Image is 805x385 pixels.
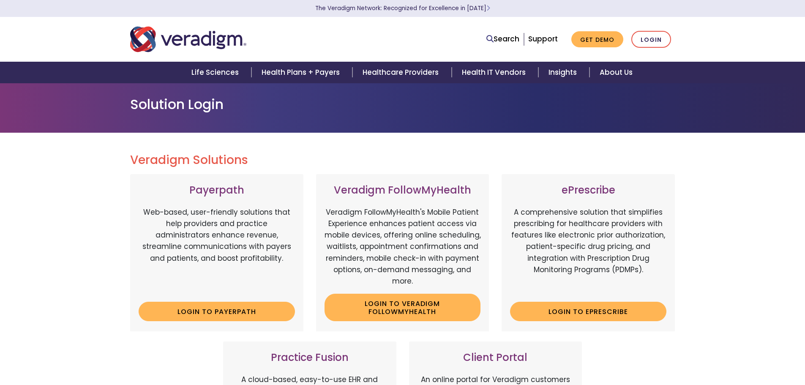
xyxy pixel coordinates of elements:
[418,352,574,364] h3: Client Portal
[571,31,623,48] a: Get Demo
[315,4,490,12] a: The Veradigm Network: Recognized for Excellence in [DATE]Learn More
[232,352,388,364] h3: Practice Fusion
[486,4,490,12] span: Learn More
[325,184,481,197] h3: Veradigm FollowMyHealth
[130,153,675,167] h2: Veradigm Solutions
[589,62,643,83] a: About Us
[139,184,295,197] h3: Payerpath
[510,207,666,295] p: A comprehensive solution that simplifies prescribing for healthcare providers with features like ...
[538,62,589,83] a: Insights
[325,294,481,321] a: Login to Veradigm FollowMyHealth
[325,207,481,287] p: Veradigm FollowMyHealth's Mobile Patient Experience enhances patient access via mobile devices, o...
[139,207,295,295] p: Web-based, user-friendly solutions that help providers and practice administrators enhance revenu...
[139,302,295,321] a: Login to Payerpath
[130,25,246,53] img: Veradigm logo
[130,96,675,112] h1: Solution Login
[510,184,666,197] h3: ePrescribe
[528,34,558,44] a: Support
[510,302,666,321] a: Login to ePrescribe
[452,62,538,83] a: Health IT Vendors
[181,62,251,83] a: Life Sciences
[251,62,352,83] a: Health Plans + Payers
[486,33,519,45] a: Search
[631,31,671,48] a: Login
[352,62,451,83] a: Healthcare Providers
